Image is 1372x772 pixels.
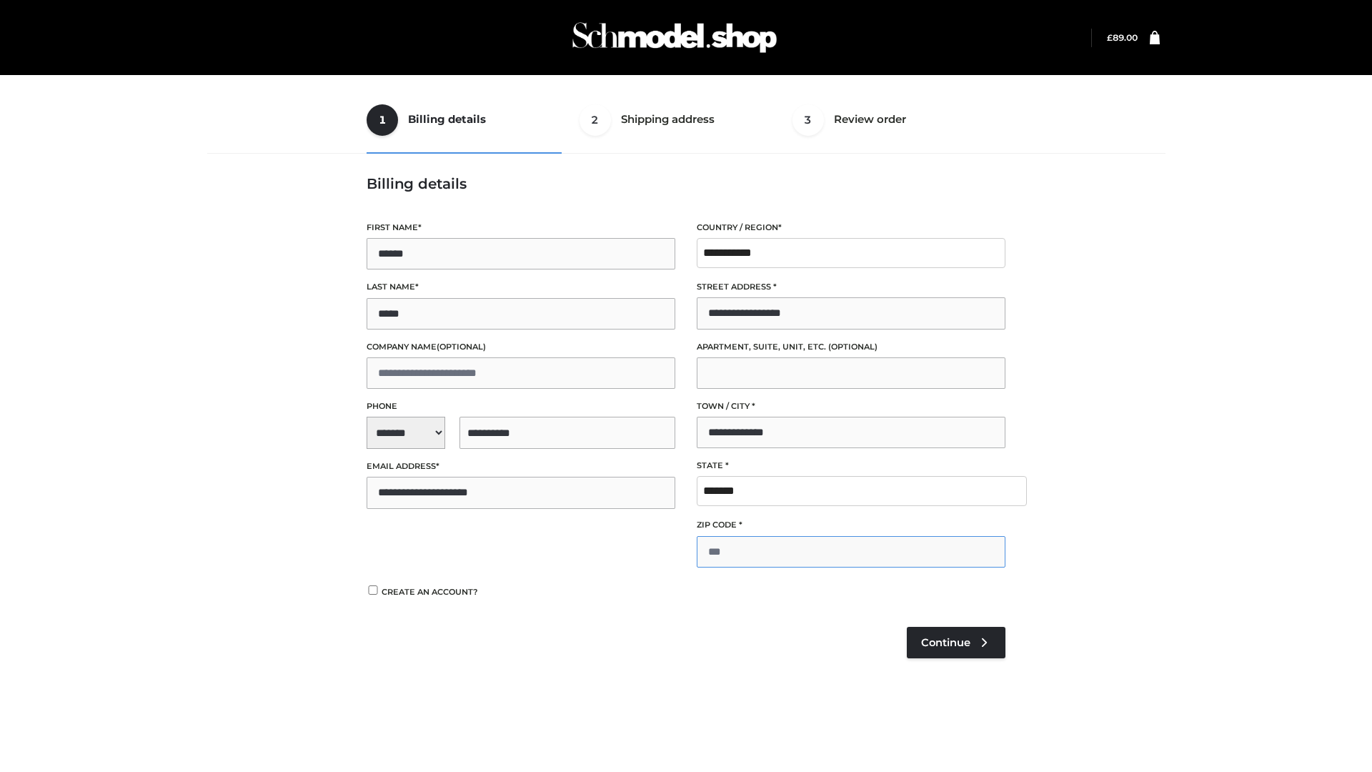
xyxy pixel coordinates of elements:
span: (optional) [828,342,878,352]
label: ZIP Code [697,518,1005,532]
label: Apartment, suite, unit, etc. [697,340,1005,354]
span: Create an account? [382,587,478,597]
a: £89.00 [1107,32,1138,43]
label: Country / Region [697,221,1005,234]
label: State [697,459,1005,472]
span: £ [1107,32,1113,43]
span: (optional) [437,342,486,352]
label: Phone [367,400,675,413]
label: Last name [367,280,675,294]
input: Create an account? [367,585,379,595]
img: Schmodel Admin 964 [567,9,782,66]
label: Town / City [697,400,1005,413]
span: Continue [921,636,970,649]
bdi: 89.00 [1107,32,1138,43]
label: First name [367,221,675,234]
label: Street address [697,280,1005,294]
h3: Billing details [367,175,1005,192]
label: Company name [367,340,675,354]
a: Continue [907,627,1005,658]
label: Email address [367,460,675,473]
